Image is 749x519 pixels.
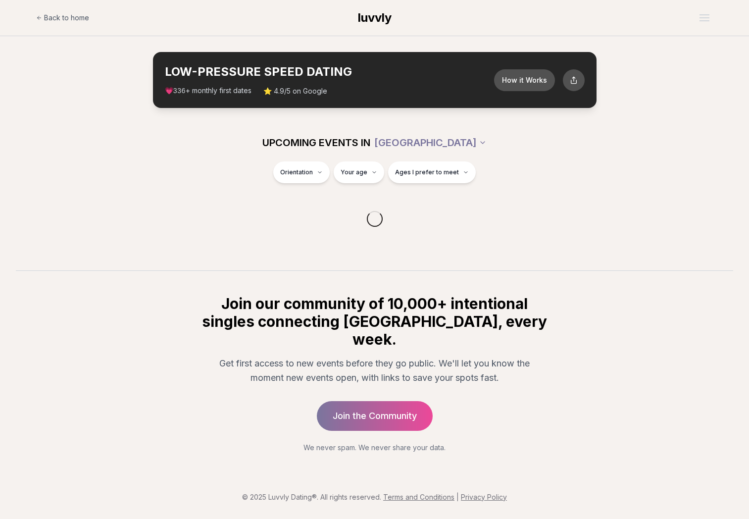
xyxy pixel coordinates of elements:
[461,493,507,501] a: Privacy Policy
[8,492,741,502] p: © 2025 Luvvly Dating®. All rights reserved.
[200,295,549,348] h2: Join our community of 10,000+ intentional singles connecting [GEOGRAPHIC_DATA], every week.
[317,401,433,431] a: Join the Community
[36,8,89,28] a: Back to home
[494,69,555,91] button: How it Works
[263,86,327,96] span: ⭐ 4.9/5 on Google
[173,87,186,95] span: 336
[273,161,330,183] button: Orientation
[165,64,494,80] h2: LOW-PRESSURE SPEED DATING
[358,10,392,26] a: luvvly
[262,136,370,150] span: UPCOMING EVENTS IN
[165,86,251,96] span: 💗 + monthly first dates
[44,13,89,23] span: Back to home
[374,132,487,154] button: [GEOGRAPHIC_DATA]
[358,10,392,25] span: luvvly
[208,356,541,385] p: Get first access to new events before they go public. We'll let you know the moment new events op...
[280,168,313,176] span: Orientation
[696,10,713,25] button: Open menu
[334,161,384,183] button: Your age
[456,493,459,501] span: |
[200,443,549,453] p: We never spam. We never share your data.
[341,168,367,176] span: Your age
[383,493,454,501] a: Terms and Conditions
[395,168,459,176] span: Ages I prefer to meet
[388,161,476,183] button: Ages I prefer to meet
